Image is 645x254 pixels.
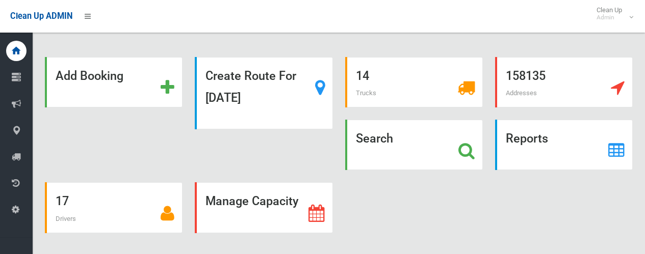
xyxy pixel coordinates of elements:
a: Reports [495,120,633,170]
strong: 158135 [506,69,546,83]
strong: Manage Capacity [205,194,298,208]
a: 158135 Addresses [495,57,633,107]
a: 14 Trucks [345,57,483,107]
a: Search [345,120,483,170]
span: Clean Up [591,6,632,21]
a: Create Route For [DATE] [195,57,332,129]
span: Trucks [356,89,376,97]
a: Manage Capacity [195,182,332,233]
a: 17 Drivers [45,182,183,233]
strong: Reports [506,131,548,146]
a: Add Booking [45,57,183,107]
small: Admin [597,14,622,21]
strong: Create Route For [DATE] [205,69,296,105]
span: Clean Up ADMIN [10,11,72,21]
span: Drivers [56,215,76,222]
strong: Add Booking [56,69,123,83]
span: Addresses [506,89,537,97]
strong: 14 [356,69,369,83]
strong: 17 [56,194,69,208]
strong: Search [356,131,393,146]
